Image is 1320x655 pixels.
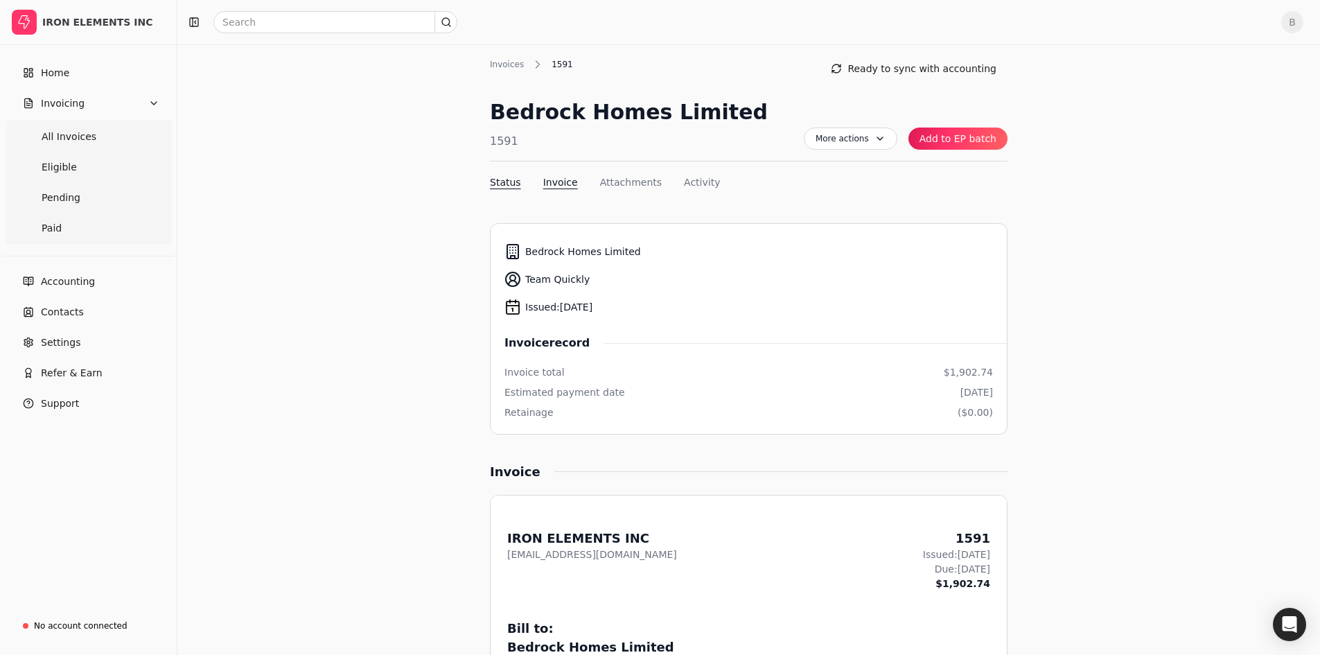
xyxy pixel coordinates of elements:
button: Invoice [543,175,578,190]
div: IRON ELEMENTS INC [42,15,165,29]
button: B [1281,11,1303,33]
nav: Breadcrumb [490,58,580,71]
a: Contacts [6,298,171,326]
a: Accounting [6,268,171,295]
button: Ready to sync with accounting [820,58,1007,80]
div: Estimated payment date [504,385,625,400]
span: Support [41,396,79,411]
div: Open Intercom Messenger [1273,608,1306,641]
span: Paid [42,221,62,236]
div: ($0.00) [958,405,993,420]
div: $1,902.74 [944,365,993,380]
div: Invoice total [504,365,565,380]
span: Refer & Earn [41,366,103,381]
a: Pending [8,184,168,211]
button: Support [6,390,171,417]
div: [DATE] [960,385,993,400]
span: All Invoices [42,130,96,144]
a: Settings [6,329,171,356]
span: Pending [42,191,80,205]
a: Paid [8,214,168,242]
button: Add to EP batch [908,128,1007,150]
a: No account connected [6,613,171,638]
div: Retainage [504,405,554,420]
button: More actions [804,128,897,150]
span: Home [41,66,69,80]
div: 1591 [490,133,768,150]
span: Invoice record [504,335,604,351]
span: Invoicing [41,96,85,111]
div: Bedrock Homes Limited [490,96,768,128]
span: Accounting [41,274,95,289]
div: 1591 [923,529,990,548]
a: Eligible [8,153,168,181]
span: Bedrock Homes Limited [525,245,641,259]
a: Home [6,59,171,87]
div: IRON ELEMENTS INC [507,529,677,548]
div: Issued: [DATE] [923,548,990,562]
button: Activity [684,175,720,190]
span: Settings [41,335,80,350]
button: Refer & Earn [6,359,171,387]
button: Attachments [600,175,662,190]
button: Invoicing [6,89,171,117]
div: $1,902.74 [923,577,990,591]
div: Invoice [490,462,554,481]
span: Team Quickly [525,272,590,287]
span: Eligible [42,160,77,175]
a: All Invoices [8,123,168,150]
span: Issued: [DATE] [525,300,592,315]
div: 1591 [545,58,580,71]
div: [EMAIL_ADDRESS][DOMAIN_NAME] [507,548,677,562]
div: Invoices [490,58,531,71]
div: Bill to: [507,619,990,638]
div: No account connected [34,620,127,632]
span: Contacts [41,305,84,320]
input: Search [213,11,457,33]
div: Due: [DATE] [923,562,990,577]
button: Status [490,175,521,190]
